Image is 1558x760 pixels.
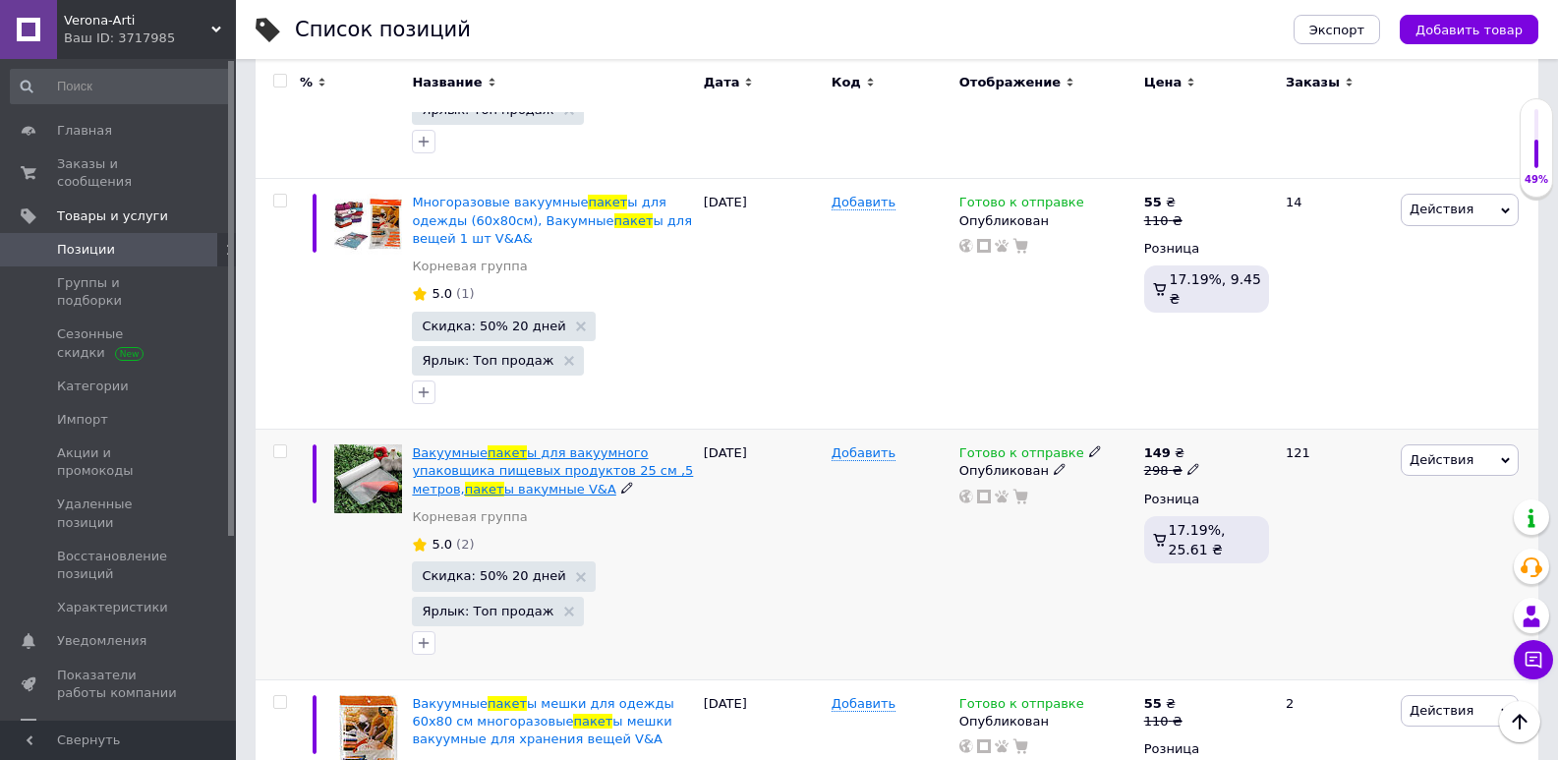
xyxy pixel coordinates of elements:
[334,444,402,512] img: Вакуумные пакеты для вакуумного упаковщика пищевых продуктов 25 см ,5 метров,пакеты вакумные V&A
[1410,703,1473,718] span: Действия
[832,445,895,461] span: Добавить
[295,20,471,40] div: Список позиций
[959,212,1134,230] div: Опубликован
[412,696,673,729] span: ы мешки для одежды 60x80 см многоразовые
[412,195,692,245] a: Многоразовые вакуумныепакеты для одежды (60x80см), Вакумныепакеты для вещей 1 шт V&A&
[64,12,211,29] span: Verona-Arti
[1144,74,1183,91] span: Цена
[488,696,527,711] span: пакет
[412,508,527,526] a: Корневая группа
[422,605,553,617] span: Ярлык: Топ продаж
[959,713,1134,731] div: Опубликован
[412,445,693,496] span: ы для вакуумного упаковщика пищевых продуктов 25 см ,5 метров,
[334,194,402,255] img: Многоразовые вакуумные пакеты для одежды (60x80см), Вакумные пакеты для вещей 1 шт V&A&
[1400,15,1538,44] button: Добавить товар
[959,462,1134,480] div: Опубликован
[432,286,452,301] span: 5.0
[832,696,895,712] span: Добавить
[64,29,236,47] div: Ваш ID: 3717985
[1274,430,1396,680] div: 121
[959,696,1084,717] span: Готово к отправке
[573,714,612,729] span: пакет
[1499,701,1540,742] button: Наверх
[1286,74,1340,91] span: Заказы
[1415,23,1523,37] span: Добавить товар
[57,548,182,583] span: Восстановление позиций
[832,74,861,91] span: Код
[422,320,565,332] span: Скидка: 50% 20 дней
[1144,462,1200,480] div: 298 ₴
[1144,194,1183,211] div: ₴
[1410,202,1473,216] span: Действия
[412,195,665,227] span: ы для одежды (60x80см), Вакумные
[57,155,182,191] span: Заказы и сообщения
[699,179,827,430] div: [DATE]
[504,482,616,497] span: ы вакумные V&A
[57,241,115,259] span: Позиции
[1144,445,1171,460] b: 149
[10,69,232,104] input: Поиск
[1169,522,1226,557] span: 17.19%, 25.61 ₴
[1144,491,1269,508] div: Розница
[412,696,673,746] a: Вакуумныепакеты мешки для одежды 60x80 см многоразовыепакеты мешки вакуумные для хранения вещей V&A
[57,667,182,702] span: Показатели работы компании
[1144,740,1269,758] div: Розница
[1144,713,1183,731] div: 110 ₴
[57,207,168,225] span: Товары и услуги
[488,445,527,460] span: пакет
[412,213,692,246] span: ы для вещей 1 шт V&A&
[456,537,474,552] span: (2)
[422,354,553,367] span: Ярлык: Топ продаж
[57,378,129,395] span: Категории
[57,274,182,310] span: Группы и подборки
[588,195,627,209] span: пакет
[57,632,146,650] span: Уведомления
[57,122,112,140] span: Главная
[57,599,168,616] span: Характеристики
[614,213,654,228] span: пакет
[412,74,482,91] span: Название
[1169,271,1260,307] span: 17.19%, 9.45 ₴
[300,74,313,91] span: %
[57,496,182,531] span: Удаленные позиции
[1144,195,1162,209] b: 55
[1144,212,1183,230] div: 110 ₴
[57,444,182,480] span: Акции и промокоды
[1144,444,1200,462] div: ₴
[699,430,827,680] div: [DATE]
[465,482,504,497] span: пакет
[959,445,1084,466] span: Готово к отправке
[1410,452,1473,467] span: Действия
[57,718,109,735] span: Отзывы
[959,195,1084,215] span: Готово к отправке
[456,286,474,301] span: (1)
[422,569,565,582] span: Скидка: 50% 20 дней
[1309,23,1364,37] span: Экспорт
[704,74,740,91] span: Дата
[432,537,452,552] span: 5.0
[1294,15,1380,44] button: Экспорт
[1144,696,1162,711] b: 55
[832,195,895,210] span: Добавить
[412,195,588,209] span: Многоразовые вакуумные
[1144,695,1183,713] div: ₴
[412,445,488,460] span: Вакуумные
[1521,173,1552,187] div: 49%
[412,445,693,496] a: Вакуумныепакеты для вакуумного упаковщика пищевых продуктов 25 см ,5 метров,пакеты вакумные V&A
[422,103,553,116] span: Ярлык: Топ продаж
[57,411,108,429] span: Импорт
[1144,240,1269,258] div: Розница
[1514,640,1553,679] button: Чат с покупателем
[412,258,527,275] a: Корневая группа
[959,74,1061,91] span: Отображение
[57,325,182,361] span: Сезонные скидки
[1274,179,1396,430] div: 14
[412,696,488,711] span: Вакуумные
